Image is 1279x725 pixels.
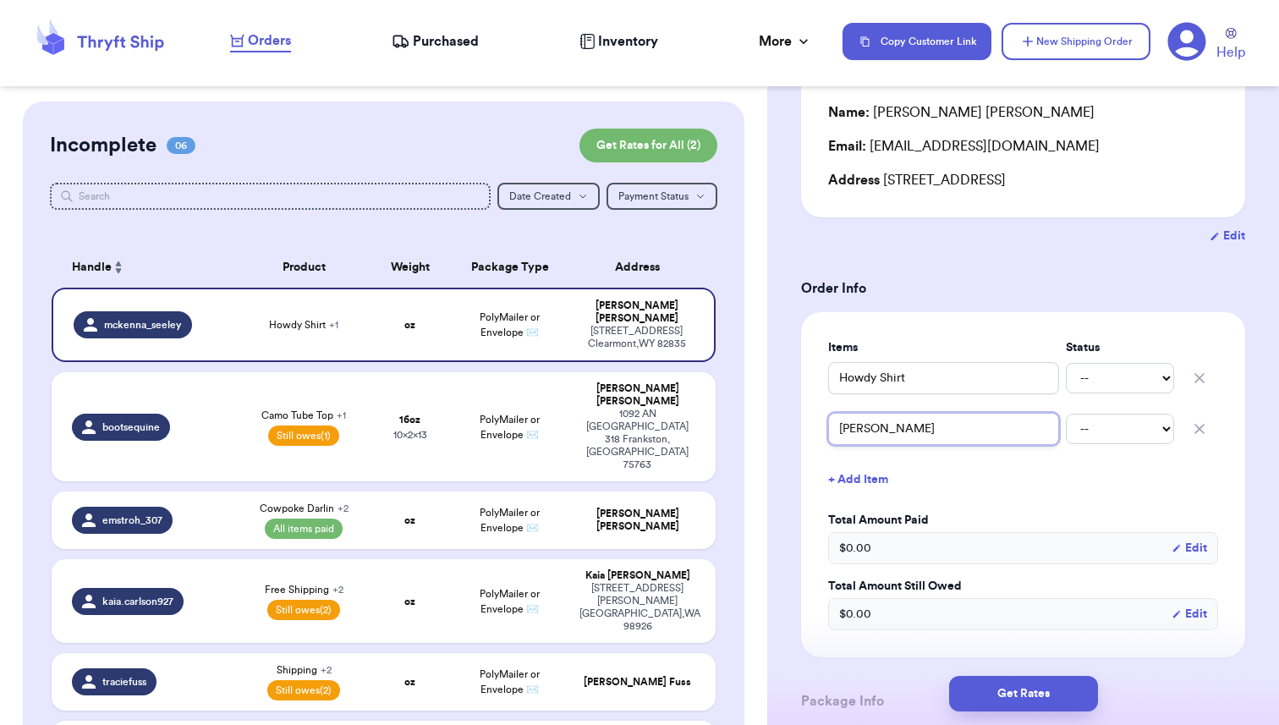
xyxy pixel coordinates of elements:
span: + 2 [321,665,332,675]
button: Get Rates [949,676,1098,711]
div: [PERSON_NAME] Fuss [579,676,695,689]
button: Date Created [497,183,600,210]
h2: Incomplete [50,132,156,159]
label: Total Amount Still Owed [828,578,1218,595]
button: New Shipping Order [1002,23,1150,60]
strong: 16 oz [399,415,420,425]
span: Email: [828,140,866,153]
span: Payment Status [618,191,689,201]
span: PolyMailer or Envelope ✉️ [480,415,540,440]
strong: oz [404,677,415,687]
div: [EMAIL_ADDRESS][DOMAIN_NAME] [828,136,1218,157]
span: Howdy Shirt [269,318,338,332]
div: [PERSON_NAME] [PERSON_NAME] [579,508,695,533]
span: $ 0.00 [839,606,871,623]
button: Edit [1172,540,1207,557]
span: traciefuss [102,675,146,689]
a: Inventory [579,31,658,52]
span: Name: [828,106,870,119]
strong: oz [404,596,415,607]
span: kaia.carlson927 [102,595,173,608]
div: [PERSON_NAME] [PERSON_NAME] [828,102,1095,123]
button: Payment Status [607,183,717,210]
span: Address [828,173,880,187]
span: All items paid [265,519,343,539]
span: Purchased [413,31,479,52]
span: emstroh_307 [102,514,162,527]
span: Still owes (2) [267,600,340,620]
span: Help [1216,42,1245,63]
span: Still owes (1) [268,426,339,446]
th: Package Type [450,247,569,288]
button: Edit [1210,228,1245,244]
div: More [759,31,812,52]
span: PolyMailer or Envelope ✉️ [480,312,540,338]
span: Camo Tube Top [261,409,346,422]
span: bootsequine [102,420,160,434]
span: PolyMailer or Envelope ✉️ [480,589,540,614]
span: + 2 [338,503,349,514]
button: + Add Item [821,461,1225,498]
span: 06 [167,137,195,154]
div: 1092 AN [GEOGRAPHIC_DATA] 318 Frankston , [GEOGRAPHIC_DATA] 75763 [579,408,695,471]
span: Shipping [277,663,332,677]
div: [STREET_ADDRESS][PERSON_NAME] [GEOGRAPHIC_DATA] , WA 98926 [579,582,695,633]
span: mckenna_seeley [104,318,182,332]
span: Handle [72,259,112,277]
div: [PERSON_NAME] [PERSON_NAME] [579,299,694,325]
label: Items [828,339,1059,356]
th: Product [238,247,371,288]
input: Search [50,183,491,210]
button: Edit [1172,606,1207,623]
div: [STREET_ADDRESS] [828,170,1218,190]
button: Copy Customer Link [843,23,991,60]
span: $ 0.00 [839,540,871,557]
th: Weight [371,247,450,288]
label: Status [1066,339,1174,356]
th: Address [569,247,716,288]
h3: Order Info [801,278,1245,299]
a: Orders [230,30,291,52]
strong: oz [404,515,415,525]
a: Help [1216,28,1245,63]
span: PolyMailer or Envelope ✉️ [480,669,540,695]
span: PolyMailer or Envelope ✉️ [480,508,540,533]
div: [STREET_ADDRESS] Clearmont , WY 82835 [579,325,694,350]
span: Inventory [598,31,658,52]
div: [PERSON_NAME] [PERSON_NAME] [579,382,695,408]
strong: oz [404,320,415,330]
button: Sort ascending [112,257,125,277]
button: Get Rates for All (2) [579,129,717,162]
span: Orders [248,30,291,51]
span: Date Created [509,191,571,201]
label: Total Amount Paid [828,512,1218,529]
span: Still owes (2) [267,680,340,700]
span: Free Shipping [265,583,343,596]
span: + 1 [329,320,338,330]
span: + 2 [332,585,343,595]
span: 10 x 2 x 13 [393,430,427,440]
a: Purchased [392,31,479,52]
div: Kaia [PERSON_NAME] [579,569,695,582]
span: Cowpoke Darlin [260,502,349,515]
span: + 1 [337,410,346,420]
